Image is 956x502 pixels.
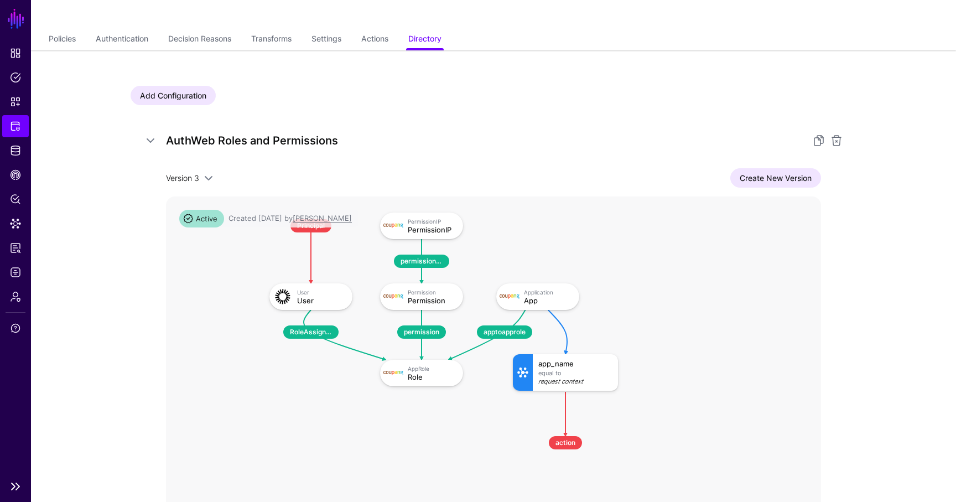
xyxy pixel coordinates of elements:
span: Policy Lens [10,194,21,205]
img: svg+xml;base64,PHN2ZyB3aWR0aD0iNjQiIGhlaWdodD0iNjQiIHZpZXdCb3g9IjAgMCA2NCA2NCIgZmlsbD0ibm9uZSIgeG... [273,287,293,307]
a: Decision Reasons [168,29,231,50]
div: Permission [408,297,455,304]
a: Policies [2,66,29,89]
div: Request Context [538,379,612,385]
span: Active [179,210,224,227]
span: CAEP Hub [10,169,21,180]
a: Admin [2,286,29,308]
a: Actions [361,29,388,50]
a: Settings [311,29,341,50]
img: svg+xml;base64,PHN2ZyBpZD0iTG9nbyIgeG1sbnM9Imh0dHA6Ly93d3cudzMub3JnLzIwMDAvc3ZnIiB3aWR0aD0iMTIxLj... [383,287,403,307]
div: PermissionIP [408,218,455,225]
div: app_name [538,360,612,368]
span: Protected Systems [10,121,21,132]
a: Snippets [2,91,29,113]
a: Dashboard [2,42,29,64]
a: Transforms [251,29,292,50]
a: CAEP Hub [2,164,29,186]
a: Policies [49,29,76,50]
span: apptoapprole [477,325,532,339]
app-identifier: [PERSON_NAME] [293,214,352,222]
span: Snippets [10,96,21,107]
img: svg+xml;base64,PHN2ZyBpZD0iTG9nbyIgeG1sbnM9Imh0dHA6Ly93d3cudzMub3JnLzIwMDAvc3ZnIiB3aWR0aD0iMTIxLj... [383,216,403,236]
span: Policies [10,72,21,83]
a: Protected Systems [2,115,29,137]
h5: AuthWeb Roles and Permissions [166,132,799,149]
span: Logs [10,267,21,278]
div: AppRole [408,365,455,372]
a: Directory [408,29,441,50]
a: Authentication [96,29,148,50]
a: Identity Data Fabric [2,139,29,162]
span: permissioniptopermission [394,255,449,268]
div: Role [408,373,455,381]
div: User [297,297,345,304]
div: Equal To [538,370,612,376]
a: Data Lens [2,213,29,235]
img: svg+xml;base64,PHN2ZyBpZD0iTG9nbyIgeG1sbnM9Imh0dHA6Ly93d3cudzMub3JnLzIwMDAvc3ZnIiB3aWR0aD0iMTIxLj... [383,363,403,383]
span: Admin [10,291,21,302]
span: permission [397,325,446,339]
a: Add Configuration [131,86,216,105]
div: User [297,289,345,296]
a: Create New Version [730,168,821,188]
img: svg+xml;base64,PHN2ZyBpZD0iTG9nbyIgeG1sbnM9Imh0dHA6Ly93d3cudzMub3JnLzIwMDAvc3ZnIiB3aWR0aD0iMTIxLj... [500,287,519,307]
span: action [549,436,582,449]
div: Permission [408,289,455,296]
a: Logs [2,261,29,283]
a: Policy Lens [2,188,29,210]
div: PermissionIP [408,226,455,234]
span: Access Reporting [10,242,21,253]
div: App [524,297,571,304]
a: SGNL [7,7,25,31]
span: Data Lens [10,218,21,229]
span: Dashboard [10,48,21,59]
span: Support [10,323,21,334]
span: Version 3 [166,173,199,183]
div: Created [DATE] by [228,213,352,224]
a: Access Reporting [2,237,29,259]
span: RoleAssignment [283,325,339,339]
span: Identity Data Fabric [10,145,21,156]
div: Application [524,289,571,296]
